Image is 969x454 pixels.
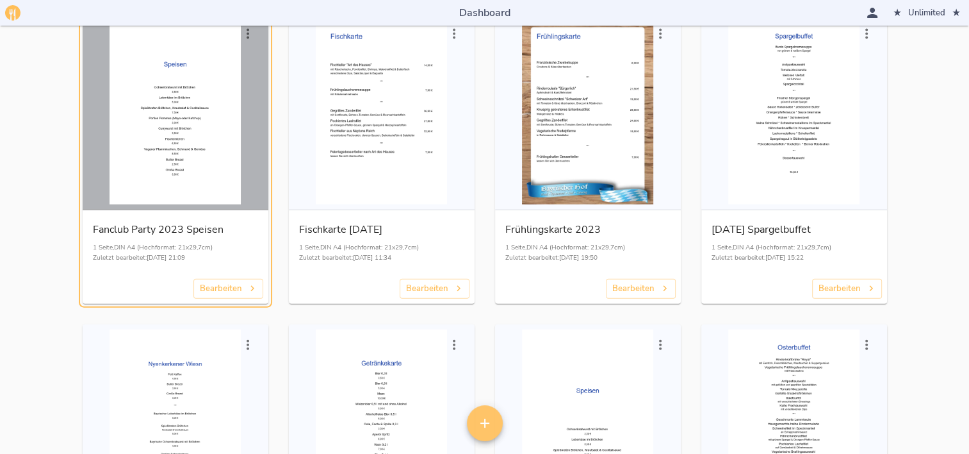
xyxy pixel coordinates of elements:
[459,7,510,19] h3: Dashboard
[200,282,257,296] span: Bearbeiten
[612,282,669,296] span: Bearbeiten
[93,242,258,264] p: 1 Seite , DIN A4 (Hochformat: 21x29,7cm) Zuletzt bearbeitet: [DATE] 21:09
[299,221,464,239] p: Fischkarte [DATE]
[400,279,469,299] a: Bearbeiten
[606,279,676,299] a: Bearbeiten
[406,282,463,296] span: Bearbeiten
[890,3,964,23] button: Unlimited
[712,242,877,264] p: 1 Seite , DIN A4 (Hochformat: 21x29,7cm) Zuletzt bearbeitet: [DATE] 15:22
[299,242,464,264] p: 1 Seite , DIN A4 (Hochformat: 21x29,7cm) Zuletzt bearbeitet: [DATE] 11:34
[812,279,882,299] a: Bearbeiten
[712,221,877,239] p: [DATE] Spargelbuffet
[818,282,875,296] span: Bearbeiten
[505,242,671,264] p: 1 Seite , DIN A4 (Hochformat: 21x29,7cm) Zuletzt bearbeitet: [DATE] 19:50
[93,221,258,239] p: Fanclub Party 2023 Speisen
[505,221,671,239] p: Frühlingskarte 2023
[893,6,961,21] span: Unlimited
[193,279,263,299] a: Bearbeiten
